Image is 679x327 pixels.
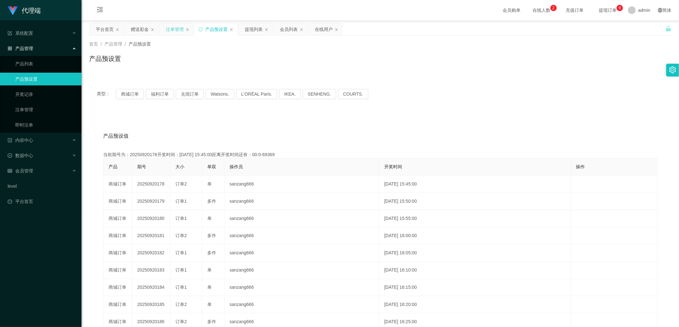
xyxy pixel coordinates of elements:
[103,176,132,193] td: 商城订单
[15,103,76,116] a: 注单管理
[669,66,676,73] i: 图标: setting
[103,227,132,244] td: 商城订单
[116,89,144,99] button: 商城订单
[379,296,571,313] td: [DATE] 16:20:00
[207,302,212,307] span: 单
[553,5,555,11] p: 2
[103,296,132,313] td: 商城订单
[103,193,132,210] td: 商城订单
[379,262,571,279] td: [DATE] 16:10:00
[205,23,228,35] div: 产品预设置
[101,41,102,47] span: /
[132,193,170,210] td: 20250920179
[224,227,379,244] td: sanzang666
[175,250,187,255] span: 订单1
[230,164,243,169] span: 操作员
[224,279,379,296] td: sanzang666
[207,250,216,255] span: 多件
[175,181,187,186] span: 订单2
[198,27,203,32] i: 图标: sync
[132,210,170,227] td: 20250920180
[131,23,149,35] div: 赠送彩金
[132,279,170,296] td: 20250920184
[8,8,41,13] a: 代理端
[89,54,121,63] h1: 产品预设置
[338,89,368,99] button: COURTS.
[8,195,76,208] a: 图标: dashboard平台首页
[116,28,119,32] i: 图标: close
[175,216,187,221] span: 订单1
[103,151,657,158] div: 当前期号为：20250920178开奖时间：[DATE] 15:45:00距离开奖时间还有：00:0-69369
[8,168,33,173] span: 会员管理
[303,89,336,99] button: SENHENG.
[176,89,204,99] button: 兑现订单
[207,164,216,169] span: 单双
[617,5,623,11] sup: 9
[224,244,379,262] td: sanzang666
[206,89,234,99] button: Watsons.
[207,285,212,290] span: 单
[132,227,170,244] td: 20250920181
[207,233,216,238] span: 多件
[175,199,187,204] span: 订单1
[175,302,187,307] span: 订单2
[236,89,277,99] button: L'ORÉAL Paris.
[207,199,216,204] span: 多件
[207,181,212,186] span: 单
[245,23,263,35] div: 提现列表
[666,26,671,32] i: 图标: unlock
[175,267,187,272] span: 订单1
[230,28,233,32] i: 图标: close
[151,28,154,32] i: 图标: close
[280,23,298,35] div: 会员列表
[335,28,338,32] i: 图标: close
[132,296,170,313] td: 20250920185
[529,8,554,12] span: 在线人数
[658,8,662,12] i: 图标: global
[96,23,114,35] div: 平台首页
[103,210,132,227] td: 商城订单
[8,138,33,143] span: 内容中心
[15,119,76,131] a: 即时注单
[550,5,557,11] sup: 2
[315,23,333,35] div: 在线用户
[384,164,402,169] span: 开奖时间
[89,41,98,47] span: 首页
[224,296,379,313] td: sanzang666
[166,23,184,35] div: 注单管理
[224,176,379,193] td: sanzang666
[103,244,132,262] td: 商城订单
[8,46,33,51] span: 产品管理
[8,153,33,158] span: 数据中心
[379,279,571,296] td: [DATE] 16:15:00
[224,262,379,279] td: sanzang666
[132,244,170,262] td: 20250920182
[103,262,132,279] td: 商城订单
[8,180,76,193] a: level
[125,41,126,47] span: /
[224,193,379,210] td: sanzang666
[265,28,268,32] i: 图标: close
[619,5,621,11] p: 9
[207,216,212,221] span: 单
[596,8,620,12] span: 提现订单
[8,46,12,51] i: 图标: appstore-o
[89,0,111,21] i: 图标: menu-fold
[300,28,303,32] i: 图标: close
[8,138,12,142] i: 图标: profile
[15,73,76,85] a: 产品预设置
[379,193,571,210] td: [DATE] 15:50:00
[103,279,132,296] td: 商城订单
[97,89,116,99] span: 类型：
[175,233,187,238] span: 订单2
[379,244,571,262] td: [DATE] 16:05:00
[8,31,12,35] i: 图标: form
[8,6,18,15] img: logo.9652507e.png
[224,210,379,227] td: sanzang666
[129,41,151,47] span: 产品预设置
[22,0,41,21] h1: 代理端
[103,132,129,140] span: 产品预设值
[379,210,571,227] td: [DATE] 15:55:00
[8,153,12,158] i: 图标: check-circle-o
[104,41,122,47] span: 产品管理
